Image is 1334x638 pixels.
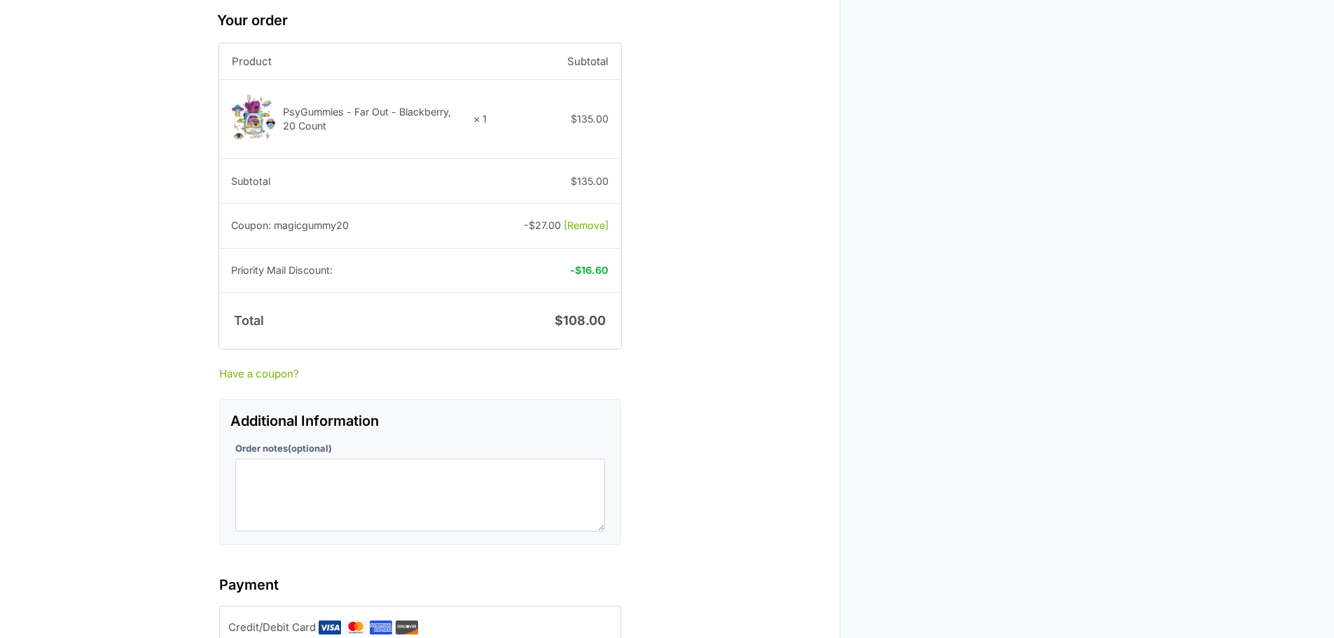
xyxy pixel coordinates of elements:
a: Have a coupon? [219,366,621,382]
img: Discover [396,620,418,635]
span: (optional) [288,443,332,454]
label: Order notes [235,444,605,453]
td: - [487,203,620,248]
strong: - [570,264,609,276]
img: Amex [370,620,392,634]
th: Coupon: magicgummy20 [219,203,487,248]
bdi: 108.00 [555,313,606,328]
h3: Your order [217,10,623,31]
th: Total [219,293,487,349]
span: $ [571,113,577,125]
h3: Payment [219,574,621,595]
h3: Additional Information [230,410,610,431]
span: $ [575,264,581,276]
span: $ [529,219,535,231]
div: PsyGummies - Far Out - Blackberry, 20 Count [283,105,464,133]
span: $ [555,313,563,328]
span: 27.00 [529,219,561,231]
span: $ [571,175,577,187]
bdi: 135.00 [571,113,609,125]
label: Credit/Debit Card [228,617,595,638]
img: Psychedelic mushroom gummies in a colorful jar. [231,95,277,140]
img: Mastercard [345,620,367,634]
bdi: 135.00 [571,175,609,187]
img: Visa [319,620,341,634]
th: Product [219,43,487,80]
bdi: 16.60 [575,264,609,276]
th: Subtotal [487,43,620,80]
a: Remove magicgummy20 coupon [564,219,609,231]
th: Subtotal [219,159,487,204]
strong: × 1 [473,112,487,126]
th: Priority Mail Discount: [219,248,487,293]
